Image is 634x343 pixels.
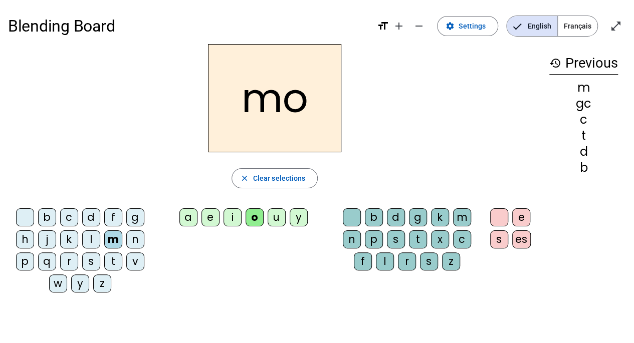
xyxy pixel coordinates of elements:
div: o [246,208,264,226]
div: s [490,230,508,248]
div: d [82,208,100,226]
div: m [453,208,471,226]
div: t [104,252,122,270]
div: e [201,208,220,226]
div: s [82,252,100,270]
div: v [126,252,144,270]
div: m [549,82,618,94]
mat-icon: close [240,174,249,183]
div: m [104,230,122,248]
div: j [38,230,56,248]
div: l [82,230,100,248]
div: q [38,252,56,270]
div: i [224,208,242,226]
div: k [431,208,449,226]
button: Enter full screen [606,16,626,36]
h2: mo [208,44,341,152]
div: f [354,252,372,270]
div: f [104,208,122,226]
button: Settings [437,16,498,36]
div: c [549,114,618,126]
div: w [49,274,67,292]
h1: Blending Board [8,10,369,42]
div: p [365,230,383,248]
div: b [365,208,383,226]
div: b [38,208,56,226]
mat-button-toggle-group: Language selection [506,16,598,37]
button: Clear selections [232,168,318,188]
div: r [398,252,416,270]
div: t [409,230,427,248]
div: z [93,274,111,292]
div: g [409,208,427,226]
div: y [71,274,89,292]
div: d [549,146,618,158]
div: x [431,230,449,248]
div: gc [549,98,618,110]
div: u [268,208,286,226]
div: s [420,252,438,270]
div: l [376,252,394,270]
div: c [453,230,471,248]
div: a [179,208,197,226]
mat-icon: settings [446,22,455,31]
div: n [343,230,361,248]
div: c [60,208,78,226]
span: Français [558,16,597,36]
span: English [507,16,557,36]
div: t [549,130,618,142]
span: Clear selections [253,172,306,184]
div: d [387,208,405,226]
div: s [387,230,405,248]
div: b [549,162,618,174]
mat-icon: format_size [377,20,389,32]
div: n [126,230,144,248]
div: r [60,252,78,270]
div: p [16,252,34,270]
div: z [442,252,460,270]
mat-icon: history [549,57,561,69]
div: h [16,230,34,248]
div: k [60,230,78,248]
mat-icon: remove [413,20,425,32]
div: e [512,208,530,226]
div: y [290,208,308,226]
div: es [512,230,531,248]
div: g [126,208,144,226]
button: Decrease font size [409,16,429,36]
mat-icon: open_in_full [610,20,622,32]
button: Increase font size [389,16,409,36]
mat-icon: add [393,20,405,32]
span: Settings [459,20,486,32]
h3: Previous [549,52,618,75]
